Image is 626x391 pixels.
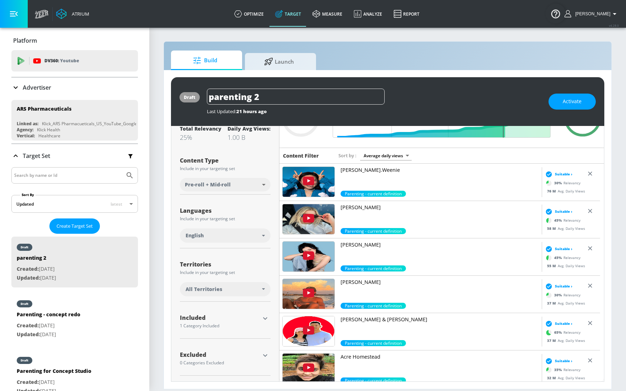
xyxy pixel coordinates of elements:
span: Suitable › [555,284,572,289]
div: DV360: Youtube [11,50,138,72]
span: Suitable › [555,321,572,326]
div: 1.00 B [228,133,271,142]
a: measure [307,1,348,27]
div: 65.0% [341,340,406,346]
span: Created: [17,322,39,329]
div: Excluded [180,352,260,358]
p: [PERSON_NAME] [341,204,539,211]
span: Parenting - current definition [341,377,406,384]
p: Youtube [60,57,79,64]
span: Parenting - current definition [341,303,406,309]
span: 76 M [547,188,558,193]
div: All Territories [180,282,271,296]
div: Suitable › [544,282,572,290]
span: Suitable › [555,171,572,177]
div: 35.0% [341,377,406,384]
span: All Territories [186,286,222,293]
span: Suitable › [555,246,572,252]
div: Parenting for Concept Studio [17,368,91,378]
div: Avg. Daily Views [544,338,585,343]
span: Parenting - current definition [341,265,406,271]
p: [DATE] [17,321,80,330]
span: Create Target Set [57,222,93,230]
div: ARS PharmaceuticalsLinked as:Klick_ARS Pharmacueticals_US_YouTube_GoogleAdsAgency:Klick HealthVer... [11,100,138,141]
span: 37 M [547,338,558,343]
div: Target Set [11,144,138,168]
div: Include in your targeting set [180,270,271,275]
p: [DATE] [17,265,56,274]
div: Suitable › [544,357,572,364]
span: Suitable › [555,358,572,364]
div: draftparenting 2Created:[DATE]Updated:[DATE] [11,237,138,287]
div: 45.0% [341,265,406,271]
p: [DATE] [17,378,91,387]
div: Advertiser [11,78,138,97]
p: Acre Homestead [341,353,539,360]
input: Search by name or Id [14,171,122,180]
div: Healthcare [38,133,60,139]
div: Relevancy [544,178,580,188]
span: 32 M [547,375,558,380]
div: 45.0% [341,228,406,234]
a: [PERSON_NAME] [341,241,539,265]
div: Relevancy [544,290,580,300]
span: Launch [252,53,306,70]
div: Included [180,315,260,321]
div: Suitable › [544,208,572,215]
img: UURVtlcqayOmyuLIDrT3ng1w [283,316,335,346]
img: UUTToCEh8CNjLEDeTXy0NZIQ [283,279,335,309]
div: Territories [180,261,271,267]
div: Atrium [69,11,89,17]
p: [PERSON_NAME] [341,279,539,286]
span: Activate [563,97,582,106]
p: [DATE] [17,274,56,282]
a: Atrium [56,9,89,19]
div: Linked as: [17,121,38,127]
div: Avg. Daily Views [544,300,585,306]
div: 30.0% [341,191,406,197]
div: Daily Avg Views: [228,125,271,132]
span: 35 % [554,367,563,372]
span: Parenting - current definition [341,228,406,234]
span: 45 % [554,218,563,223]
span: 65 % [554,330,563,335]
img: UUKKf2Tvw0Xqz6RfzTI2dTpQ [283,242,335,271]
div: Avg. Daily Views [544,263,585,268]
div: draftParenting - concept redoCreated:[DATE]Updated:[DATE] [11,293,138,344]
div: Avg. Daily Views [544,188,585,194]
span: 30 % [554,292,563,298]
span: Sort by [338,152,357,159]
div: Total Relevancy [180,125,221,132]
p: Platform [13,37,37,44]
span: 58 M [547,226,558,231]
a: [PERSON_NAME] [341,204,539,228]
h6: Content Filter [283,152,319,159]
div: 25% [180,133,221,142]
p: DV360: [44,57,79,65]
img: UUIxmWUbe4OZuMDJKIHKwwKg [283,354,335,384]
span: Suitable › [555,209,572,214]
span: Parenting - current definition [341,340,406,346]
span: 55 M [547,263,558,268]
div: draft [21,302,28,306]
p: [PERSON_NAME] & [PERSON_NAME] [341,316,539,323]
p: Target Set [23,152,50,160]
div: Avg. Daily Views [544,375,585,380]
span: Created: [17,379,39,385]
span: Build [178,52,232,69]
span: English [186,232,204,239]
div: Relevancy [544,252,580,263]
span: 30 % [554,180,563,186]
div: 30.0% [341,303,406,309]
div: Agency: [17,127,33,133]
div: Average daily views [360,151,412,160]
span: login as: lekhraj.bhadava@zefr.com [572,11,610,16]
span: 21 hours ago [236,108,267,115]
div: Suitable › [544,170,572,178]
div: Klick Health [37,127,60,133]
div: Last Updated: [207,108,541,115]
div: Avg. Daily Views [544,226,585,231]
p: [PERSON_NAME] [341,241,539,248]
